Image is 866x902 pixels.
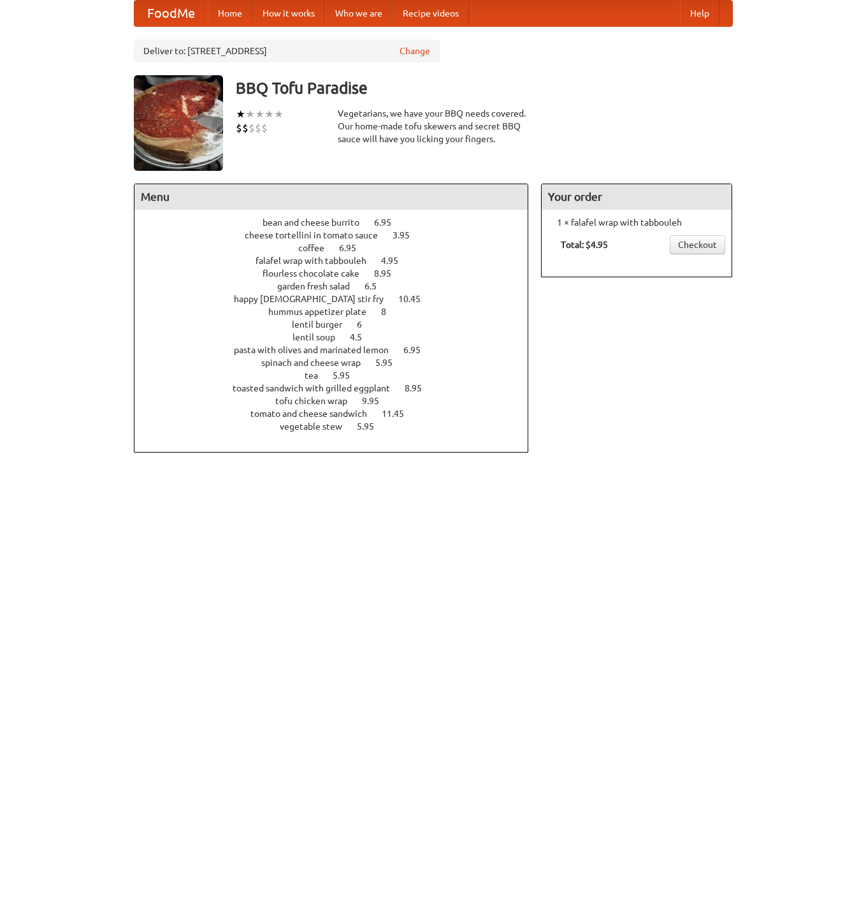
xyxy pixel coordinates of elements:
[277,281,400,291] a: garden fresh salad 6.5
[338,107,529,145] div: Vegetarians, we have your BBQ needs covered. Our home-made tofu skewers and secret BBQ sauce will...
[268,307,410,317] a: hummus appetizer plate 8
[236,121,242,135] li: $
[350,332,375,342] span: 4.5
[274,107,284,121] li: ★
[280,421,355,432] span: vegetable stew
[403,345,433,355] span: 6.95
[398,294,433,304] span: 10.45
[233,383,403,393] span: toasted sandwich with grilled eggplant
[234,294,444,304] a: happy [DEMOGRAPHIC_DATA] stir fry 10.45
[374,268,404,279] span: 8.95
[263,268,372,279] span: flourless chocolate cake
[134,75,223,171] img: angular.jpg
[134,40,440,62] div: Deliver to: [STREET_ADDRESS]
[381,307,399,317] span: 8
[234,345,401,355] span: pasta with olives and marinated lemon
[261,358,416,368] a: spinach and cheese wrap 5.95
[236,75,733,101] h3: BBQ Tofu Paradise
[277,281,363,291] span: garden fresh salad
[233,383,445,393] a: toasted sandwich with grilled eggplant 8.95
[393,1,469,26] a: Recipe videos
[255,107,264,121] li: ★
[134,184,528,210] h4: Menu
[382,409,417,419] span: 11.45
[249,121,255,135] li: $
[305,370,373,381] a: tea 5.95
[256,256,422,266] a: falafel wrap with tabbouleh 4.95
[263,217,415,228] a: bean and cheese burrito 6.95
[250,409,380,419] span: tomato and cheese sandwich
[245,230,433,240] a: cheese tortellini in tomato sauce 3.95
[364,281,389,291] span: 6.5
[234,294,396,304] span: happy [DEMOGRAPHIC_DATA] stir fry
[280,421,398,432] a: vegetable stew 5.95
[561,240,608,250] b: Total: $4.95
[208,1,252,26] a: Home
[357,319,375,330] span: 6
[381,256,411,266] span: 4.95
[292,332,348,342] span: lentil soup
[400,45,430,57] a: Change
[275,396,360,406] span: tofu chicken wrap
[134,1,208,26] a: FoodMe
[405,383,435,393] span: 8.95
[264,107,274,121] li: ★
[339,243,369,253] span: 6.95
[234,345,444,355] a: pasta with olives and marinated lemon 6.95
[263,268,415,279] a: flourless chocolate cake 8.95
[298,243,380,253] a: coffee 6.95
[275,396,403,406] a: tofu chicken wrap 9.95
[245,107,255,121] li: ★
[548,216,725,229] li: 1 × falafel wrap with tabbouleh
[670,235,725,254] a: Checkout
[292,319,355,330] span: lentil burger
[325,1,393,26] a: Who we are
[250,409,428,419] a: tomato and cheese sandwich 11.45
[374,217,404,228] span: 6.95
[256,256,379,266] span: falafel wrap with tabbouleh
[268,307,379,317] span: hummus appetizer plate
[245,230,391,240] span: cheese tortellini in tomato sauce
[357,421,387,432] span: 5.95
[305,370,331,381] span: tea
[292,319,386,330] a: lentil burger 6
[263,217,372,228] span: bean and cheese burrito
[252,1,325,26] a: How it works
[362,396,392,406] span: 9.95
[680,1,719,26] a: Help
[292,332,386,342] a: lentil soup 4.5
[333,370,363,381] span: 5.95
[255,121,261,135] li: $
[236,107,245,121] li: ★
[298,243,337,253] span: coffee
[261,121,268,135] li: $
[393,230,422,240] span: 3.95
[242,121,249,135] li: $
[375,358,405,368] span: 5.95
[261,358,373,368] span: spinach and cheese wrap
[542,184,732,210] h4: Your order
